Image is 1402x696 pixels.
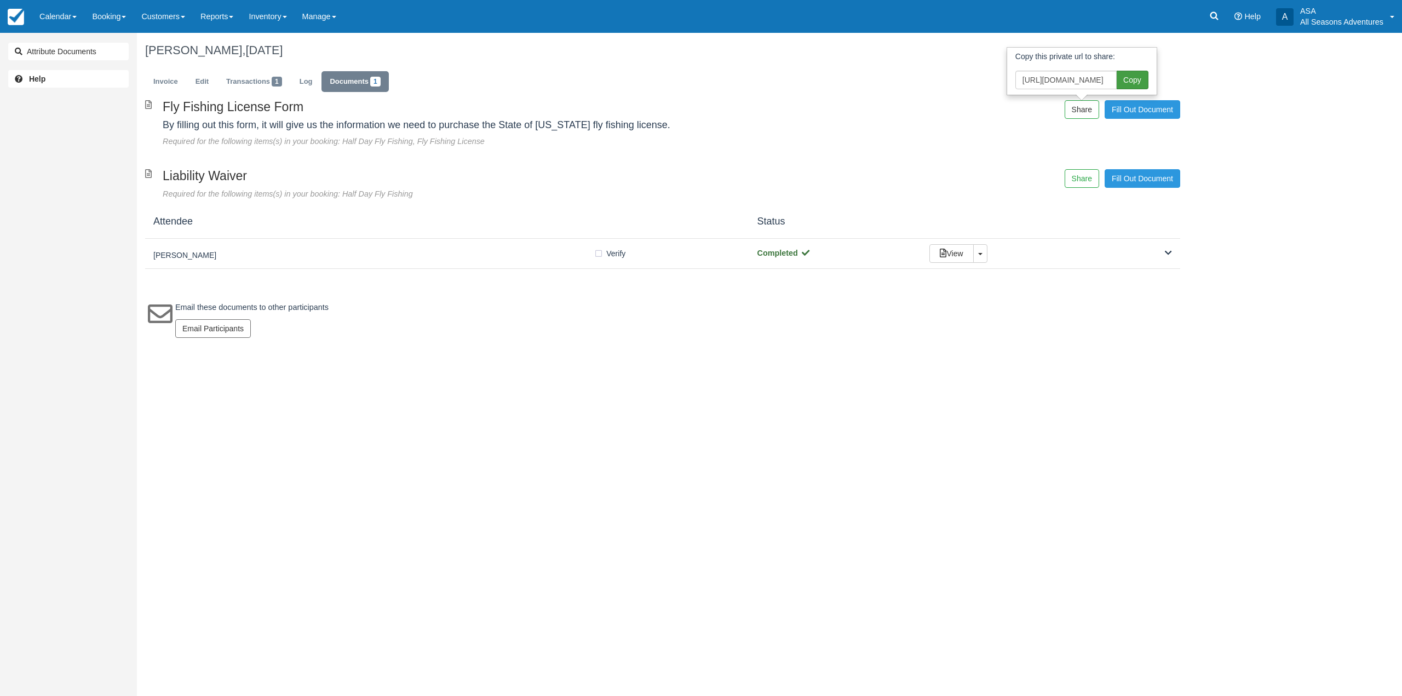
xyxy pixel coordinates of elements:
h3: Copy this private url to share: [1008,48,1156,65]
span: 1 [272,77,282,87]
button: Share [1065,169,1099,188]
h4: By filling out this form, it will give us the information we need to purchase the State of [US_ST... [163,120,814,131]
a: Documents1 [321,71,388,93]
h4: Attendee [145,216,749,227]
h2: Liability Waiver [163,169,814,183]
img: checkfront-main-nav-mini-logo.png [8,9,24,25]
strong: Completed [757,249,811,257]
button: Share [1065,100,1099,119]
a: Invoice [145,71,186,93]
h4: Status [749,216,922,227]
p: Email these documents to other participants [175,302,329,313]
a: View [929,244,973,263]
a: Fill Out Document [1105,169,1180,188]
div: A [1276,8,1294,26]
div: Required for the following items(s) in your booking: Half Day Fly Fishing [163,188,814,200]
a: Transactions1 [218,71,290,93]
button: Email Participants [175,319,251,338]
b: Help [29,74,45,83]
a: Edit [187,71,217,93]
a: Help [8,70,129,88]
a: Log [291,71,321,93]
span: 1 [370,77,381,87]
p: ASA [1300,5,1383,16]
h2: Fly Fishing License Form [163,100,814,114]
button: Attribute Documents [8,43,129,60]
span: Verify [606,248,625,259]
span: Help [1244,12,1261,21]
span: [DATE] [245,43,283,57]
div: Required for the following items(s) in your booking: Half Day Fly Fishing, Fly Fishing License [163,136,814,147]
p: All Seasons Adventures [1300,16,1383,27]
i: Help [1234,13,1242,20]
a: Fill Out Document [1105,100,1180,119]
span: Copy [1117,71,1148,89]
h1: [PERSON_NAME], [145,44,1180,57]
h5: [PERSON_NAME] [153,251,594,260]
